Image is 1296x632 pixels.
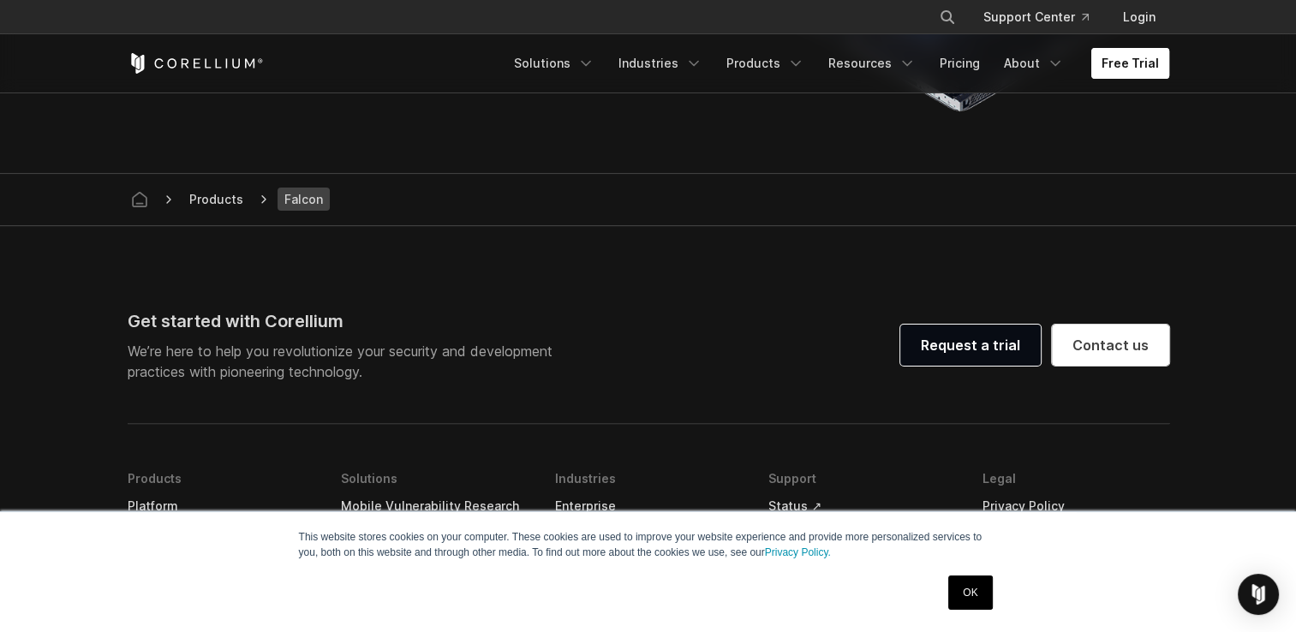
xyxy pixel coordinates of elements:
a: Free Trial [1091,48,1169,79]
div: Navigation Menu [918,2,1169,33]
a: Request a trial [900,325,1041,366]
a: OK [948,575,992,610]
a: Products [716,48,815,79]
a: Privacy Policy [982,492,1169,520]
button: Search [932,2,963,33]
a: About [994,48,1074,79]
a: Resources [818,48,926,79]
div: Products [182,190,250,208]
a: Corellium home [124,188,155,212]
a: Contact us [1052,325,1169,366]
a: Mobile Vulnerability Research [341,492,528,520]
span: Products [182,188,250,210]
a: Support Center [970,2,1102,33]
a: Enterprise [555,492,742,520]
a: Industries [608,48,713,79]
a: Pricing [929,48,990,79]
a: Solutions [504,48,605,79]
a: Login [1109,2,1169,33]
div: Navigation Menu [504,48,1169,79]
a: Corellium Home [128,53,264,74]
a: Privacy Policy. [765,546,831,558]
p: We’re here to help you revolutionize your security and development practices with pioneering tech... [128,341,566,382]
div: Open Intercom Messenger [1238,574,1279,615]
p: This website stores cookies on your computer. These cookies are used to improve your website expe... [299,529,998,560]
div: Get started with Corellium [128,308,566,334]
a: Status ↗ [768,492,955,520]
a: Platform [128,492,314,520]
span: Falcon [278,188,330,212]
